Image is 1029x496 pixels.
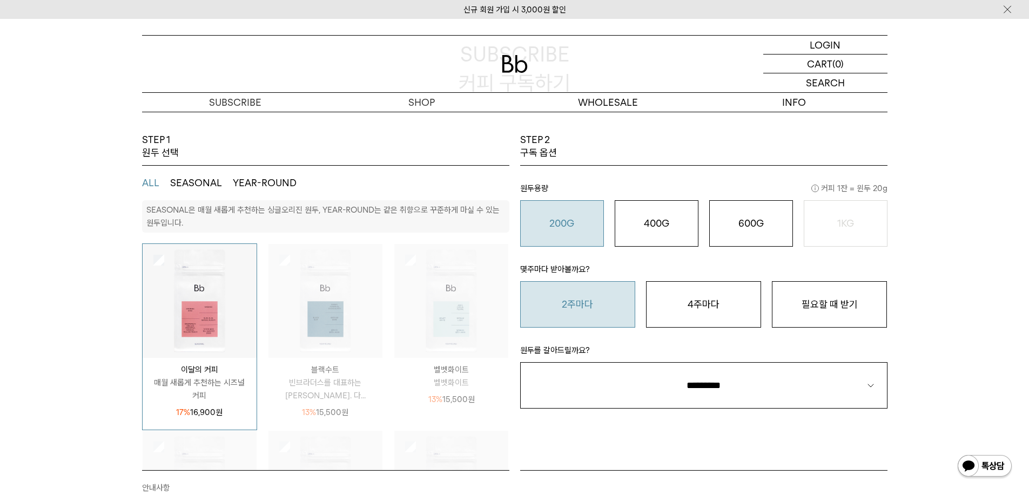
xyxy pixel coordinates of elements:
p: 빈브라더스를 대표하는 [PERSON_NAME]. 다... [268,376,382,402]
p: 16,900 [176,406,223,419]
button: SEASONAL [170,176,222,189]
p: 벨벳화이트 [394,376,508,389]
o: 600G [738,218,764,229]
span: 원 [216,407,223,417]
p: SEARCH [806,73,845,92]
span: 17% [176,407,190,417]
o: 200G [549,218,574,229]
button: 200G [520,200,604,247]
button: ALL [142,176,159,189]
p: INFO [701,93,887,112]
span: 13% [302,407,316,417]
p: 15,500 [302,406,348,419]
o: 400G [644,218,669,229]
a: LOGIN [763,36,887,55]
img: 상품이미지 [394,244,508,358]
span: 원 [341,407,348,417]
button: 2주마다 [520,281,635,328]
button: 4주마다 [646,281,761,328]
img: 카카오톡 채널 1:1 채팅 버튼 [957,454,1013,480]
a: 신규 회원 가입 시 3,000원 할인 [463,5,566,15]
p: WHOLESALE [515,93,701,112]
p: 벨벳화이트 [394,363,508,376]
p: LOGIN [810,36,840,54]
p: 원두를 갈아드릴까요? [520,344,887,362]
p: CART [807,55,832,73]
button: 필요할 때 받기 [772,281,887,328]
img: 상품이미지 [143,244,257,358]
a: SHOP [328,93,515,112]
p: 15,500 [428,393,475,406]
p: 매월 새롭게 추천하는 시즈널 커피 [143,376,257,402]
p: (0) [832,55,844,73]
p: STEP 1 원두 선택 [142,133,179,160]
img: 로고 [502,55,528,73]
p: 블랙수트 [268,363,382,376]
a: CART (0) [763,55,887,73]
span: 커피 1잔 = 윈두 20g [811,182,887,195]
button: 600G [709,200,793,247]
p: STEP 2 구독 옵션 [520,133,557,160]
p: 원두용량 [520,182,887,200]
span: 13% [428,395,442,404]
button: 1KG [804,200,887,247]
o: 1KG [837,218,854,229]
p: SEASONAL은 매월 새롭게 추천하는 싱글오리진 원두, YEAR-ROUND는 같은 취향으로 꾸준하게 마실 수 있는 원두입니다. [146,205,500,228]
p: 몇주마다 받아볼까요? [520,263,887,281]
img: 상품이미지 [268,244,382,358]
span: 원 [468,395,475,404]
button: 400G [615,200,698,247]
a: SUBSCRIBE [142,93,328,112]
p: 이달의 커피 [143,363,257,376]
button: YEAR-ROUND [233,176,297,189]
